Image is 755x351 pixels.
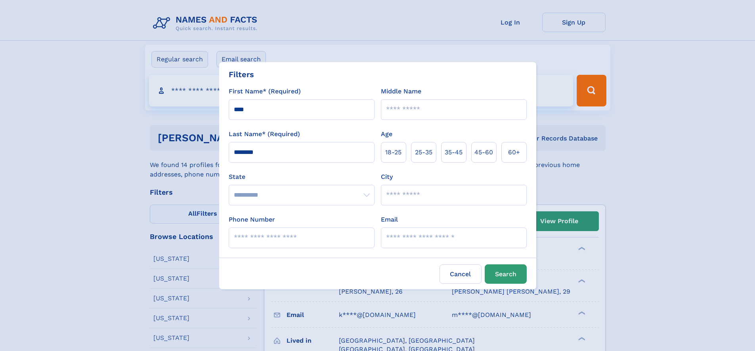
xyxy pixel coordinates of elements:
label: Cancel [440,264,482,284]
span: 60+ [508,148,520,157]
button: Search [485,264,527,284]
span: 35‑45 [445,148,463,157]
label: Middle Name [381,87,421,96]
label: City [381,172,393,182]
label: Email [381,215,398,224]
label: Phone Number [229,215,275,224]
div: Filters [229,68,254,80]
label: Age [381,129,392,139]
span: 25‑35 [415,148,432,157]
span: 45‑60 [474,148,493,157]
label: First Name* (Required) [229,87,301,96]
label: State [229,172,375,182]
span: 18‑25 [385,148,401,157]
label: Last Name* (Required) [229,129,300,139]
